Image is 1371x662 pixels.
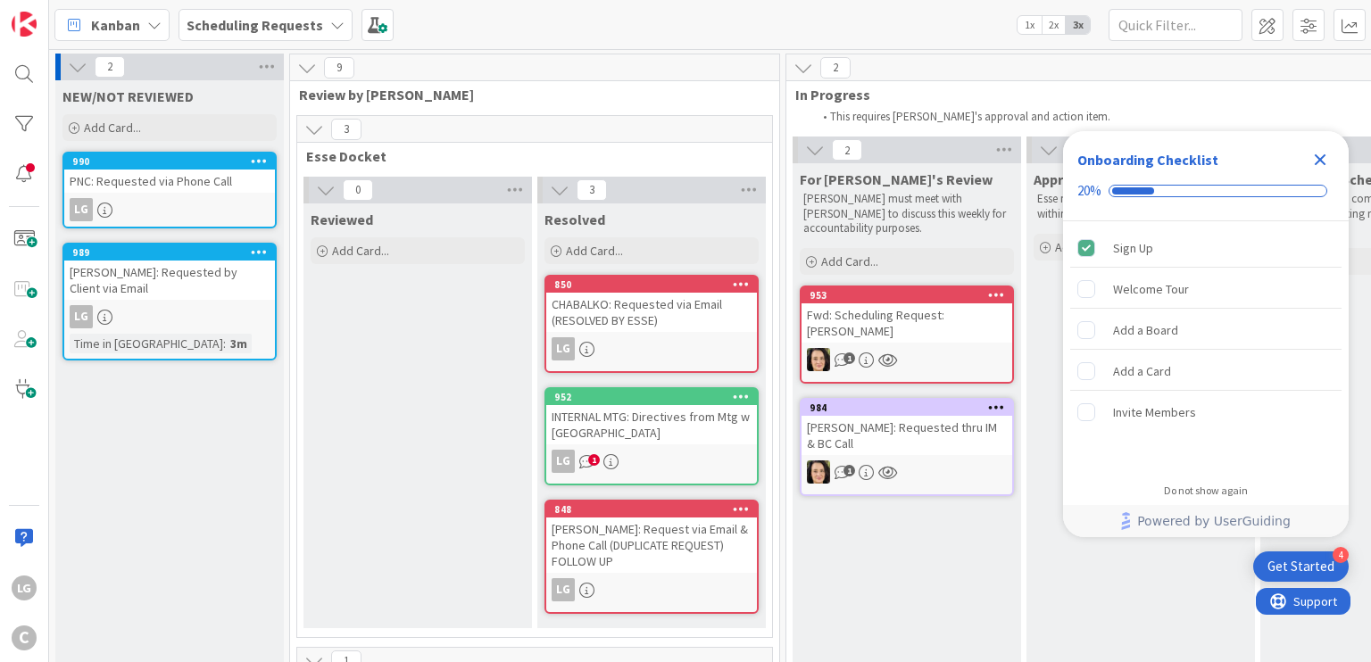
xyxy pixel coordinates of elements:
div: Welcome Tour is incomplete. [1070,269,1342,309]
img: BL [807,460,830,484]
div: Add a Card is incomplete. [1070,352,1342,391]
span: 1 [588,454,600,466]
div: PNC: Requested via Phone Call [64,170,275,193]
div: 850 [546,277,757,293]
div: 953 [802,287,1012,303]
div: Invite Members is incomplete. [1070,393,1342,432]
span: Approved for Scheduling [1034,170,1193,188]
div: 20% [1077,183,1101,199]
div: Add a Board is incomplete. [1070,310,1342,350]
div: 984[PERSON_NAME]: Requested thru IM & BC Call [802,400,1012,455]
div: C [12,625,37,650]
a: 984[PERSON_NAME]: Requested thru IM & BC CallBL [800,398,1014,496]
div: Close Checklist [1306,145,1334,174]
span: Add Card... [566,243,623,259]
span: Reviewed [311,211,373,228]
div: Footer [1063,505,1349,537]
div: [PERSON_NAME]: Request via Email & Phone Call (DUPLICATE REQUEST) FOLLOW UP [546,517,757,573]
span: Add Card... [332,243,389,259]
span: Review by Esse [299,86,757,103]
div: Add a Board [1113,319,1178,341]
span: 2 [832,139,862,161]
span: 9 [324,57,354,79]
div: INTERNAL MTG: Directives from Mtg w [GEOGRAPHIC_DATA] [546,405,757,444]
div: LG [70,198,93,221]
span: 2 [820,57,851,79]
div: 952 [546,389,757,405]
b: Scheduling Requests [187,16,323,34]
div: 850CHABALKO: Requested via Email (RESOLVED BY ESSE) [546,277,757,332]
div: Checklist items [1063,221,1349,472]
span: Add Card... [821,253,878,269]
div: 4 [1333,547,1349,563]
span: 2 [95,56,125,78]
span: 2x [1042,16,1066,34]
div: 848[PERSON_NAME]: Request via Email & Phone Call (DUPLICATE REQUEST) FOLLOW UP [546,501,757,573]
div: Time in [GEOGRAPHIC_DATA] [70,334,223,353]
div: Get Started [1267,558,1334,575]
span: 3 [331,119,361,140]
a: 850CHABALKO: Requested via Email (RESOLVED BY ESSE)LG [544,275,759,373]
div: Checklist progress: 20% [1077,183,1334,199]
span: 1x [1018,16,1042,34]
div: 952INTERNAL MTG: Directives from Mtg w [GEOGRAPHIC_DATA] [546,389,757,444]
div: Invite Members [1113,401,1196,423]
div: Do not show again [1164,484,1248,498]
div: Onboarding Checklist [1077,149,1218,170]
a: 953Fwd: Scheduling Request: [PERSON_NAME]BL [800,285,1014,384]
div: LG [546,578,757,601]
span: : [223,334,226,353]
div: 953Fwd: Scheduling Request: [PERSON_NAME] [802,287,1012,343]
div: LG [12,575,37,600]
div: 989 [72,246,275,259]
span: Kanban [91,14,140,36]
span: 1 [843,465,855,476]
div: LG [546,450,757,473]
div: Sign Up is complete. [1070,228,1342,268]
div: 850 [554,278,757,291]
div: 990PNC: Requested via Phone Call [64,153,275,193]
a: 848[PERSON_NAME]: Request via Email & Phone Call (DUPLICATE REQUEST) FOLLOW UPLG [544,500,759,614]
div: Checklist Container [1063,131,1349,537]
img: BL [807,348,830,371]
div: 848 [546,501,757,517]
p: [PERSON_NAME] must meet with [PERSON_NAME] to discuss this weekly for accountability purposes. [803,192,1010,236]
div: Open Get Started checklist, remaining modules: 4 [1253,551,1349,582]
div: LG [70,305,93,328]
div: 953 [810,289,1012,302]
div: LG [64,198,275,221]
span: 3x [1066,16,1090,34]
div: Add a Card [1113,360,1171,382]
span: Resolved [544,211,605,228]
span: For Breanna's Review [800,170,993,188]
img: Visit kanbanzone.com [12,12,37,37]
div: LG [546,337,757,360]
div: 989 [64,244,275,261]
a: 989[PERSON_NAME]: Requested by Client via EmailLGTime in [GEOGRAPHIC_DATA]:3m [62,243,277,360]
div: LG [552,337,575,360]
div: 984 [802,400,1012,416]
div: LG [552,578,575,601]
div: LG [552,450,575,473]
a: Powered by UserGuiding [1072,505,1340,537]
input: Quick Filter... [1109,9,1242,41]
span: 0 [343,179,373,201]
div: 990 [72,155,275,168]
span: Add Card... [84,120,141,136]
div: 984 [810,401,1012,414]
div: CHABALKO: Requested via Email (RESOLVED BY ESSE) [546,293,757,332]
div: BL [802,460,1012,484]
div: LG [64,305,275,328]
span: 1 [843,352,855,364]
span: Support [37,3,81,24]
div: [PERSON_NAME]: Requested thru IM & BC Call [802,416,1012,455]
div: 952 [554,391,757,403]
div: 3m [226,334,252,353]
span: Esse Docket [306,147,750,165]
span: 3 [577,179,607,201]
a: 990PNC: Requested via Phone CallLG [62,152,277,228]
p: Esse must make sure that she schedule it within 24 hours with the participants. [1037,192,1244,221]
div: Welcome Tour [1113,278,1189,300]
span: Powered by UserGuiding [1137,510,1291,532]
div: 990 [64,153,275,170]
